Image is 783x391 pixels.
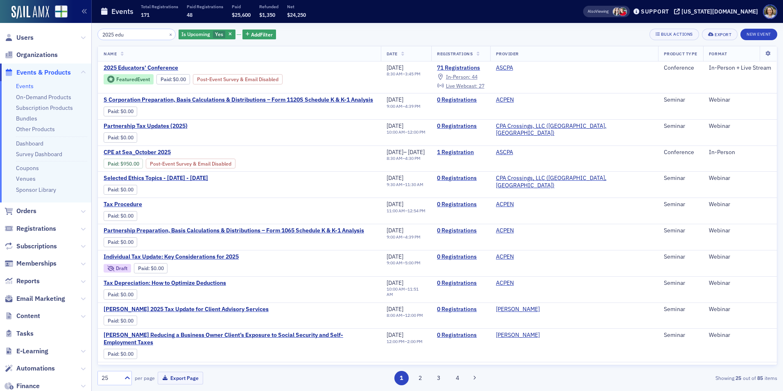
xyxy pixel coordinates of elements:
[387,365,403,372] span: [DATE]
[437,227,484,234] a: 0 Registrations
[156,74,190,84] div: Paid: 60 - $0
[496,306,540,313] a: [PERSON_NAME]
[167,30,174,38] button: ×
[618,7,627,16] span: Megan Hughes
[740,29,777,40] button: New Event
[181,31,210,37] span: Is Upcoming
[664,123,697,130] div: Seminar
[437,306,484,313] a: 0 Registrations
[763,5,777,19] span: Profile
[104,264,131,273] div: Draft
[134,263,167,273] div: Paid: 0 - $0
[16,68,71,77] span: Events & Products
[709,253,771,261] div: Webinar
[405,234,421,240] time: 4:39 PM
[104,253,241,261] a: Individual Tax Update: Key Considerations for 2025
[387,149,425,156] div: –
[104,107,137,116] div: Paid: 0 - $0
[120,239,134,245] span: $0.00
[557,374,777,382] div: Showing out of items
[104,132,137,142] div: Paid: 0 - $0
[104,74,154,84] div: Featured Event
[664,227,697,234] div: Seminar
[55,5,68,18] img: SailAMX
[16,93,71,101] a: On-Demand Products
[16,150,62,158] a: Survey Dashboard
[664,332,697,339] div: Seminar
[16,311,40,321] span: Content
[104,159,143,168] div: Paid: 12 - $95000
[432,371,446,385] button: 3
[120,318,134,324] span: $0.00
[5,294,65,303] a: Email Marketing
[437,201,484,208] a: 0 Registrations
[387,182,403,187] time: 9:30 AM
[104,316,137,325] div: Paid: 0 - $0
[405,182,423,187] time: 11:30 AM
[408,148,425,156] span: [DATE]
[387,208,425,214] div: –
[120,186,134,193] span: $0.00
[16,382,40,391] span: Finance
[756,374,765,382] strong: 85
[5,364,55,373] a: Automations
[641,8,669,15] div: Support
[120,161,139,167] span: $950.00
[387,260,421,266] div: –
[437,123,484,130] a: 0 Registrations
[16,125,55,133] a: Other Products
[161,76,173,82] span: :
[387,96,403,103] span: [DATE]
[496,51,519,57] span: Provider
[11,6,49,19] img: SailAMX
[108,161,120,167] span: :
[387,104,421,109] div: –
[5,277,40,286] a: Reports
[5,50,58,59] a: Organizations
[387,234,403,240] time: 9:00 AM
[16,82,34,90] a: Events
[496,175,652,189] a: CPA Crossings, LLC ([GEOGRAPHIC_DATA], [GEOGRAPHIC_DATA])
[709,123,771,130] div: Webinar
[141,11,149,18] span: 171
[437,332,484,339] a: 0 Registrations
[108,318,120,324] span: :
[104,332,375,346] span: Surgent's Reducing a Business Owner Client’s Exposure to Social Security and Self-Employment Taxes
[158,372,203,384] button: Export Page
[387,253,403,260] span: [DATE]
[108,108,118,114] a: Paid
[496,280,548,287] span: ACPEN
[16,294,65,303] span: Email Marketing
[104,149,241,156] span: CPE at Sea_October 2025
[179,30,235,40] div: Yes
[664,149,697,156] div: Conference
[496,201,548,208] span: ACPEN
[709,201,771,208] div: Webinar
[664,306,697,313] div: Seminar
[387,71,403,77] time: 8:30 AM
[108,351,118,357] a: Paid
[104,306,269,313] span: Surgent's 2025 Tax Update for Client Advisory Services
[108,186,118,193] a: Paid
[108,161,118,167] a: Paid
[387,260,403,266] time: 9:00 AM
[16,207,36,216] span: Orders
[387,331,403,339] span: [DATE]
[588,9,609,14] span: Viewing
[496,332,548,339] span: SURGENT
[232,4,251,9] p: Paid
[405,312,423,318] time: 12:00 PM
[387,174,403,182] span: [DATE]
[387,103,403,109] time: 9:00 AM
[387,122,403,130] span: [DATE]
[193,74,283,84] div: Post-Event Survey
[108,134,120,141] span: :
[496,201,514,208] a: ACPEN
[104,211,137,221] div: Paid: 0 - $0
[387,156,425,161] div: –
[387,305,403,313] span: [DATE]
[413,371,427,385] button: 2
[387,227,403,234] span: [DATE]
[709,96,771,104] div: Webinar
[173,76,186,82] span: $0.00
